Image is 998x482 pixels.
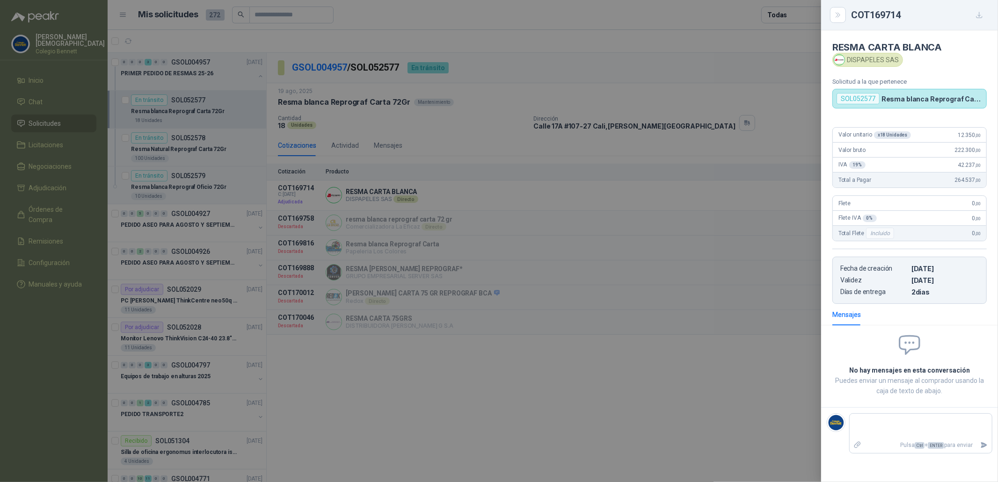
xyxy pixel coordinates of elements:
span: Total Flete [838,228,896,239]
span: ,00 [975,231,981,236]
span: ,00 [975,178,981,183]
span: 12.350 [958,132,981,138]
p: 2 dias [911,288,979,296]
button: Enviar [976,437,992,453]
p: Días de entrega [840,288,908,296]
span: Valor unitario [838,131,911,139]
div: COT169714 [851,7,987,22]
img: Company Logo [827,414,845,432]
p: Fecha de creación [840,265,908,273]
span: 0 [972,230,981,237]
p: Pulsa + para enviar [866,437,977,453]
p: Puedes enviar un mensaje al comprador usando la caja de texto de abajo. [832,375,987,396]
p: [DATE] [911,265,979,273]
p: Solicitud a la que pertenece [832,78,987,85]
h4: RESMA CARTA BLANCA [832,42,987,53]
span: Total a Pagar [838,177,871,183]
p: Resma blanca Reprograf Carta 72Gr [881,95,983,103]
span: 0 [972,215,981,222]
div: DISPAPELES SAS [832,53,903,67]
span: ,00 [975,133,981,138]
span: Ctrl [915,442,925,449]
span: 42.237 [958,162,981,168]
div: Mensajes [832,309,861,320]
div: x 18 Unidades [874,131,911,139]
div: SOL052577 [837,93,880,104]
div: Incluido [866,228,894,239]
span: 264.537 [954,177,981,183]
span: Valor bruto [838,147,866,153]
span: ,00 [975,148,981,153]
h2: No hay mensajes en esta conversación [832,365,987,375]
img: Company Logo [834,55,845,65]
span: 222.300 [954,147,981,153]
span: Flete [838,200,851,207]
span: IVA [838,161,866,169]
div: 0 % [863,215,877,222]
p: [DATE] [911,276,979,284]
span: ,00 [975,163,981,168]
span: ENTER [928,442,944,449]
button: Close [832,9,844,21]
span: Flete IVA [838,215,877,222]
span: ,00 [975,201,981,206]
p: Validez [840,276,908,284]
span: 0 [972,200,981,207]
span: ,00 [975,216,981,221]
div: 19 % [849,161,866,169]
label: Adjuntar archivos [850,437,866,453]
